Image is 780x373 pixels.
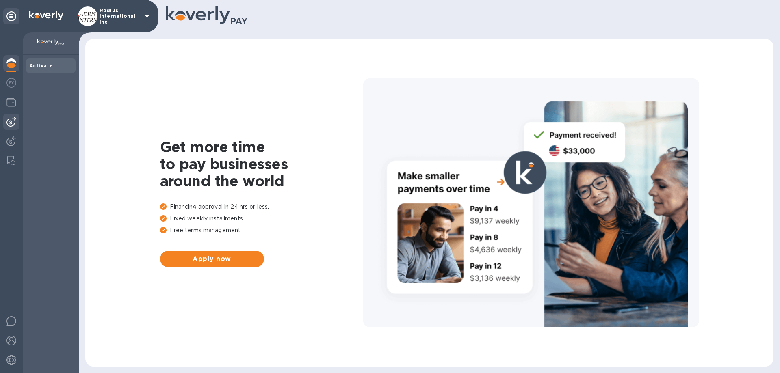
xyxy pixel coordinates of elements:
p: Free terms management. [160,226,363,235]
b: Activate [29,63,53,69]
p: Financing approval in 24 hrs or less. [160,203,363,211]
span: Apply now [167,254,258,264]
img: Wallets [6,97,16,107]
img: Foreign exchange [6,78,16,88]
img: Logo [29,11,63,20]
button: Apply now [160,251,264,267]
p: Fixed weekly installments. [160,214,363,223]
div: Unpin categories [3,8,19,24]
h1: Get more time to pay businesses around the world [160,138,363,190]
p: Radius International Inc [100,8,140,25]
